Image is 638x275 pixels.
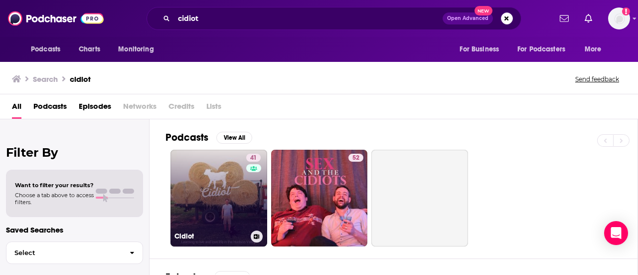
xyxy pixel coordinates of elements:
svg: Add a profile image [622,7,630,15]
span: Choose a tab above to access filters. [15,192,94,206]
span: Monitoring [118,42,154,56]
button: open menu [111,40,166,59]
span: Podcasts [31,42,60,56]
span: New [475,6,492,15]
a: Episodes [79,98,111,119]
h2: Filter By [6,145,143,160]
a: Show notifications dropdown [556,10,573,27]
a: 41Cidiot [170,150,267,247]
button: open menu [24,40,73,59]
h3: Cidiot [174,232,247,241]
button: Show profile menu [608,7,630,29]
span: Want to filter your results? [15,182,94,189]
a: Podcasts [33,98,67,119]
div: Search podcasts, credits, & more... [147,7,521,30]
span: For Business [460,42,499,56]
button: Send feedback [572,75,622,83]
span: 41 [250,153,257,163]
span: More [585,42,602,56]
span: Lists [206,98,221,119]
a: 41 [246,154,261,162]
div: Open Intercom Messenger [604,221,628,245]
span: Credits [168,98,194,119]
a: Charts [72,40,106,59]
h3: cidiot [70,74,91,84]
button: View All [216,132,252,144]
a: PodcastsView All [165,131,252,144]
p: Saved Searches [6,225,143,235]
a: 52 [271,150,368,247]
img: User Profile [608,7,630,29]
button: open menu [453,40,511,59]
span: For Podcasters [517,42,565,56]
button: open menu [578,40,614,59]
img: Podchaser - Follow, Share and Rate Podcasts [8,9,104,28]
span: Open Advanced [447,16,488,21]
button: Open AdvancedNew [443,12,493,24]
span: Select [6,250,122,256]
button: open menu [511,40,580,59]
a: 52 [348,154,363,162]
span: Charts [79,42,100,56]
a: Show notifications dropdown [581,10,596,27]
span: Logged in as AtriaBooks [608,7,630,29]
a: All [12,98,21,119]
button: Select [6,242,143,264]
span: Networks [123,98,157,119]
h3: Search [33,74,58,84]
span: 52 [352,153,359,163]
h2: Podcasts [165,131,208,144]
input: Search podcasts, credits, & more... [174,10,443,26]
